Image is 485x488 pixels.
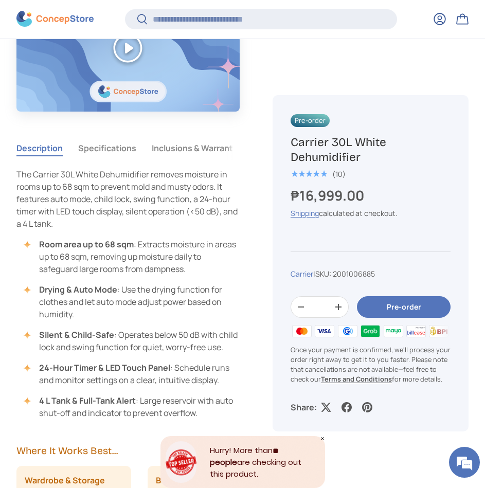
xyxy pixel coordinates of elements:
[291,323,313,339] img: master
[291,114,330,127] span: Pre-order
[156,474,227,486] strong: Bedroom Comfort
[53,58,173,71] div: Chat with us now
[25,474,105,486] strong: Wardrobe & Storage
[16,444,240,458] h2: Where It Works Best...
[16,169,238,229] span: The Carrier 30L White Dehumidifier removes moisture in rooms up to 68 sqm to prevent mold and mus...
[291,209,319,219] a: Shipping
[451,323,473,339] img: ubp
[291,169,327,179] span: ★★★★★
[315,269,331,279] span: SKU:
[39,239,134,250] strong: Room area up to 68 sqm
[39,284,117,295] strong: Drying & Auto Mode
[336,323,359,339] img: gcash
[27,329,240,353] li: : Operates below 50 dB with child lock and swing function for quiet, worry-free use.
[382,323,404,339] img: maya
[291,208,451,219] div: calculated at checkout.
[291,135,451,165] h1: Carrier 30L White Dehumidifier
[27,283,240,320] li: : Use the drying function for clothes and let auto mode adjust power based on humidity.
[291,345,451,385] p: Once your payment is confirmed, we'll process your order right away to get it to you faster. Plea...
[16,11,94,27] img: ConcepStore
[16,136,63,160] button: Description
[291,401,317,413] p: Share:
[405,323,427,339] img: billease
[291,186,367,205] strong: ₱16,999.00
[27,362,240,386] li: : Schedule runs and monitor settings on a clear, intuitive display.
[39,329,114,340] strong: Silent & Child-Safe
[313,269,375,279] span: |
[60,130,142,233] span: We're online!
[291,168,346,179] a: 5.0 out of 5.0 stars (10)
[152,136,238,160] button: Inclusions & Warranty
[5,281,196,317] textarea: Type your message and hit 'Enter'
[78,136,136,160] button: Specifications
[169,5,193,30] div: Minimize live chat window
[333,269,375,279] span: 2001006885
[27,394,240,419] li: : Large reservoir with auto shut-off and indicator to prevent overflow.
[39,395,136,406] strong: 4 L Tank & Full-Tank Alert
[321,375,392,384] a: Terms and Conditions
[291,269,313,279] a: Carrier
[357,296,451,318] button: Pre-order
[332,170,346,178] div: (10)
[39,362,170,373] strong: 24-Hour Timer & LED Touch Panel
[27,238,240,275] li: : Extracts moisture in areas up to 68 sqm, removing up moisture daily to safeguard large rooms fr...
[359,323,382,339] img: grabpay
[320,436,325,441] div: Close
[291,170,327,179] div: 5.0 out of 5.0 stars
[313,323,336,339] img: visa
[427,323,450,339] img: bpi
